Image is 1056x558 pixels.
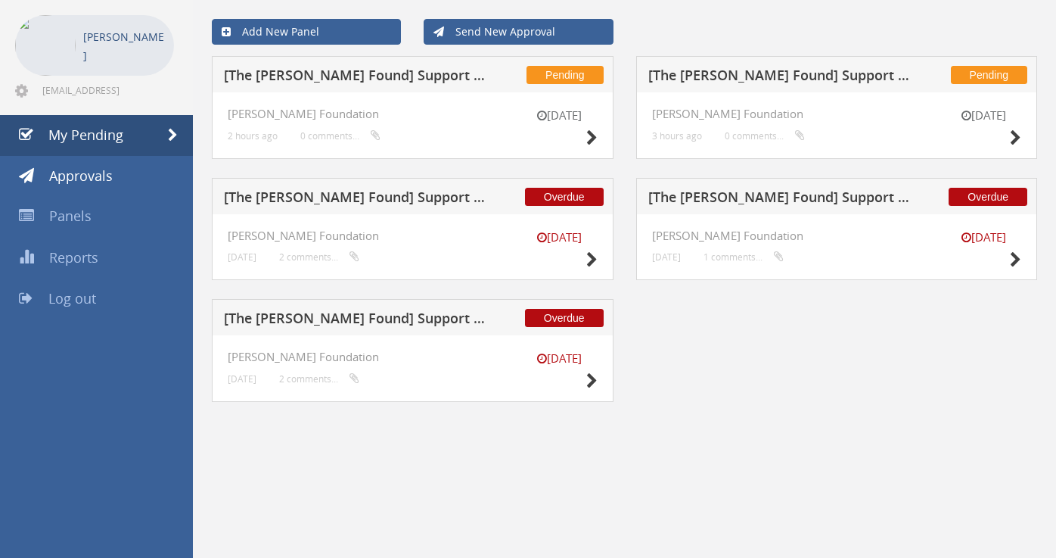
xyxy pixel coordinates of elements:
small: 0 comments... [300,130,380,142]
h4: [PERSON_NAME] Foundation [652,229,1022,242]
span: Pending [951,66,1027,84]
a: Add New Panel [212,19,401,45]
small: 3 hours ago [652,130,702,142]
h5: [The [PERSON_NAME] Found] Support - new submission [648,190,912,209]
small: [DATE] [522,108,598,123]
small: 2 comments... [279,373,359,385]
a: Send New Approval [424,19,613,45]
h5: [The [PERSON_NAME] Found] Support - new submission [224,311,488,330]
h4: [PERSON_NAME] Foundation [652,108,1022,120]
h4: [PERSON_NAME] Foundation [228,351,598,363]
span: Pending [526,66,603,84]
small: 0 comments... [725,130,805,142]
h4: [PERSON_NAME] Foundation [228,229,598,242]
span: Overdue [525,309,604,327]
span: Overdue [525,188,604,206]
span: Overdue [949,188,1027,206]
h5: [The [PERSON_NAME] Found] Support - new submission [648,68,912,87]
span: Reports [49,248,98,267]
span: [EMAIL_ADDRESS][DOMAIN_NAME] [42,84,171,96]
small: [DATE] [946,229,1021,245]
h5: [The [PERSON_NAME] Found] Support - new submission [224,68,488,87]
small: [DATE] [522,229,598,245]
small: [DATE] [946,108,1021,123]
span: Approvals [49,167,113,185]
h5: [The [PERSON_NAME] Found] Support - new submission [224,190,488,209]
small: 1 comments... [703,251,784,263]
p: [PERSON_NAME] [83,27,166,65]
span: Log out [48,289,96,307]
h4: [PERSON_NAME] Foundation [228,108,598,120]
small: [DATE] [652,251,681,263]
small: 2 comments... [279,251,359,263]
span: My Pending [48,126,123,144]
small: [DATE] [228,251,256,263]
small: [DATE] [228,373,256,385]
span: Panels [49,207,92,225]
small: [DATE] [522,351,598,366]
small: 2 hours ago [228,130,278,142]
